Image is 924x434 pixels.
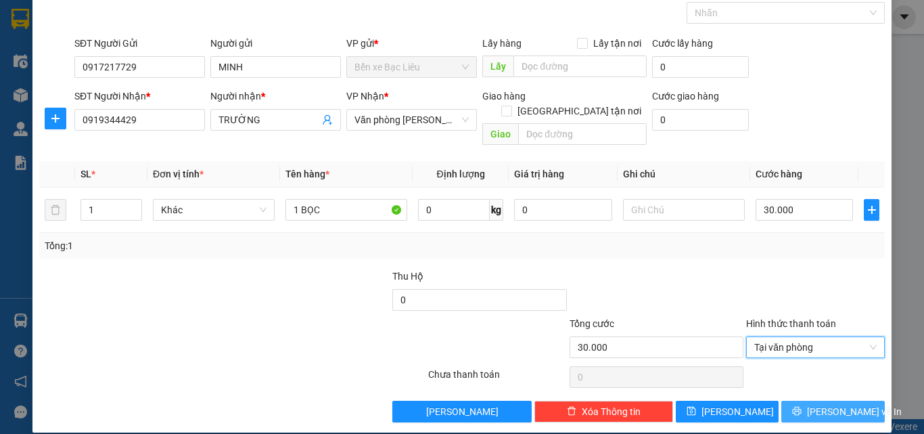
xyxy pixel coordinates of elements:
span: Lấy tận nơi [588,36,647,51]
label: Cước lấy hàng [652,38,713,49]
div: SĐT Người Nhận [74,89,205,104]
span: Bến xe Bạc Liêu [354,57,469,77]
span: printer [792,406,802,417]
span: Xóa Thông tin [582,404,641,419]
div: Người nhận [210,89,341,104]
input: Dọc đường [513,56,647,77]
div: Tổng: 1 [45,238,358,253]
span: Định lượng [436,169,484,179]
span: [GEOGRAPHIC_DATA] tận nơi [512,104,647,118]
span: Cước hàng [756,169,802,179]
input: 0 [514,199,611,221]
span: Văn phòng Hồ Chí Minh [354,110,469,130]
span: Giá trị hàng [514,169,564,179]
div: Người gửi [210,36,341,51]
div: Chưa thanh toán [427,367,568,391]
span: Giao [482,123,518,145]
th: Ghi chú [618,161,750,188]
span: [PERSON_NAME] và In [807,404,902,419]
span: user-add [322,114,333,125]
button: plus [45,108,66,129]
span: save [687,406,696,417]
button: delete [45,199,66,221]
span: Tên hàng [285,169,329,179]
span: Khác [161,200,267,220]
span: plus [45,113,66,124]
label: Hình thức thanh toán [746,318,836,329]
b: [PERSON_NAME] [78,9,191,26]
input: Ghi Chú [623,199,745,221]
button: save[PERSON_NAME] [676,401,779,422]
li: 85 [PERSON_NAME] [6,30,258,47]
span: environment [78,32,89,43]
input: VD: Bàn, Ghế [285,199,407,221]
button: deleteXóa Thông tin [534,401,673,422]
div: VP gửi [346,36,477,51]
span: Thu Hộ [392,271,423,282]
span: Tổng cước [570,318,614,329]
span: Tại văn phòng [754,337,877,357]
input: Dọc đường [518,123,647,145]
span: Lấy hàng [482,38,522,49]
li: 02839.63.63.63 [6,47,258,64]
span: Lấy [482,56,513,77]
button: plus [864,199,879,221]
span: Đơn vị tính [153,169,204,179]
span: delete [567,406,576,417]
span: Giao hàng [482,91,526,102]
button: printer[PERSON_NAME] và In [781,401,885,422]
div: SĐT Người Gửi [74,36,205,51]
span: kg [490,199,503,221]
span: VP Nhận [346,91,384,102]
span: [PERSON_NAME] [426,404,499,419]
b: GỬI : Bến xe Bạc Liêu [6,85,185,107]
span: SL [80,169,91,179]
span: plus [864,204,879,215]
span: [PERSON_NAME] [701,404,774,419]
input: Cước lấy hàng [652,56,749,78]
button: [PERSON_NAME] [392,401,531,422]
input: Cước giao hàng [652,109,749,131]
label: Cước giao hàng [652,91,719,102]
span: phone [78,49,89,60]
